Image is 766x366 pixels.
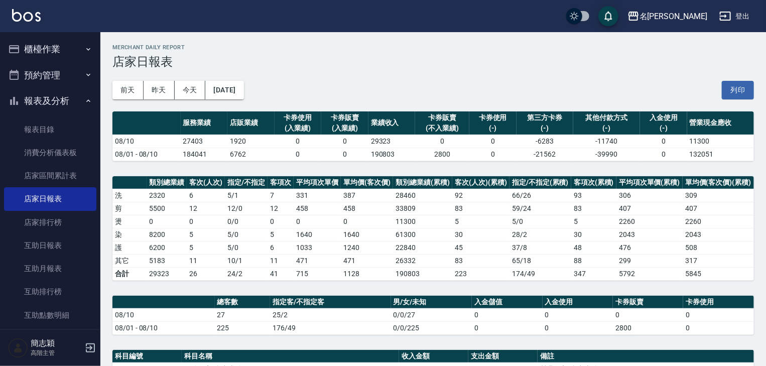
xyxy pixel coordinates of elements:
td: 88 [571,254,616,267]
img: Logo [12,9,41,22]
td: 11300 [687,135,754,148]
table: a dense table [112,296,754,335]
td: 5 / 0 [225,241,268,254]
div: (-) [576,123,637,134]
td: 0/0/27 [391,308,472,321]
td: 5 [452,215,509,228]
td: 6 [187,189,225,202]
th: 指定/不指定 [225,176,268,189]
td: 11 [268,254,294,267]
td: 2800 [613,321,683,334]
th: 指定/不指定(累積) [509,176,571,189]
a: 店家排行榜 [4,211,96,234]
div: 卡券使用 [277,112,319,123]
button: 昨天 [144,81,175,99]
td: 5 [571,215,616,228]
a: 互助業績報表 [4,327,96,350]
td: 其它 [112,254,147,267]
td: 08/10 [112,135,181,148]
td: 0 [268,215,294,228]
td: 2260 [616,215,683,228]
td: 08/01 - 08/10 [112,148,181,161]
td: 0 [469,148,517,161]
td: 41 [268,267,294,280]
td: 2800 [415,148,469,161]
th: 支出金額 [468,350,538,363]
td: 26332 [393,254,452,267]
td: 93 [571,189,616,202]
td: 458 [341,202,393,215]
a: 互助月報表 [4,257,96,280]
th: 平均項次單價 [294,176,341,189]
td: 225 [215,321,271,334]
td: 1128 [341,267,393,280]
td: 0 [187,215,225,228]
td: 387 [341,189,393,202]
td: 331 [294,189,341,202]
button: 報表及分析 [4,88,96,114]
td: 715 [294,267,341,280]
td: 317 [683,254,754,267]
button: 今天 [175,81,206,99]
div: (-) [519,123,571,134]
td: 26 [187,267,225,280]
td: 6 [268,241,294,254]
div: 第三方卡券 [519,112,571,123]
td: 5845 [683,267,754,280]
td: 5 [187,241,225,254]
th: 備註 [538,350,754,363]
td: 28460 [393,189,452,202]
td: 299 [616,254,683,267]
th: 平均項次單價(累積) [616,176,683,189]
h5: 簡志穎 [31,338,82,348]
td: 83 [452,202,509,215]
div: 卡券販賣 [324,112,366,123]
div: 入金使用 [643,112,685,123]
th: 入金儲值 [472,296,542,309]
td: 30 [452,228,509,241]
td: 護 [112,241,147,254]
td: 27 [215,308,271,321]
button: 櫃檯作業 [4,36,96,62]
td: 12 / 0 [225,202,268,215]
td: 223 [452,267,509,280]
th: 單均價(客次價) [341,176,393,189]
td: 6762 [227,148,275,161]
td: 0 [683,321,754,334]
td: 5 [268,228,294,241]
button: 前天 [112,81,144,99]
td: 2260 [683,215,754,228]
td: 0 [341,215,393,228]
td: 合計 [112,267,147,280]
td: 1920 [227,135,275,148]
td: 1640 [341,228,393,241]
table: a dense table [112,111,754,161]
th: 類別總業績 [147,176,187,189]
td: 92 [452,189,509,202]
td: 0 [321,135,368,148]
td: 471 [294,254,341,267]
td: 59 / 24 [509,202,571,215]
td: 22840 [393,241,452,254]
td: 10 / 1 [225,254,268,267]
div: (-) [472,123,514,134]
td: 7 [268,189,294,202]
td: 0 / 0 [225,215,268,228]
td: 0 [415,135,469,148]
button: [DATE] [205,81,243,99]
td: 洗 [112,189,147,202]
td: 458 [294,202,341,215]
td: 471 [341,254,393,267]
td: 83 [571,202,616,215]
td: 176/49 [270,321,391,334]
td: 5183 [147,254,187,267]
button: save [598,6,618,26]
div: 名[PERSON_NAME] [640,10,707,23]
td: 0/0/225 [391,321,472,334]
div: (不入業績) [418,123,467,134]
td: 5 [187,228,225,241]
th: 營業現金應收 [687,111,754,135]
td: 0 [294,215,341,228]
div: 卡券使用 [472,112,514,123]
td: 0 [543,308,613,321]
